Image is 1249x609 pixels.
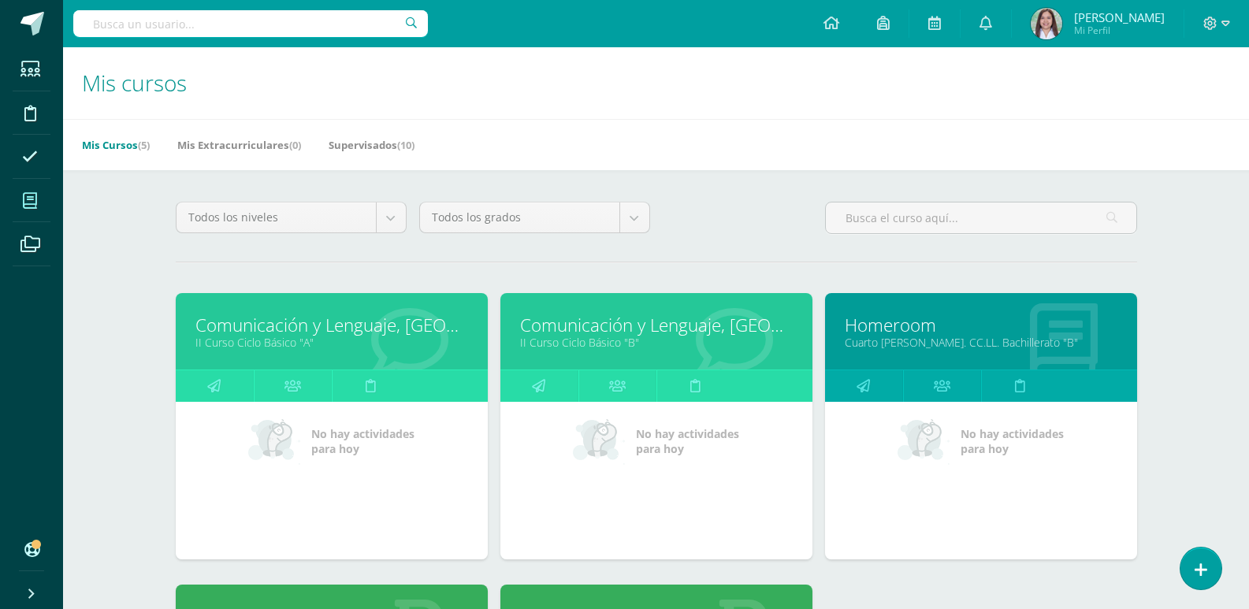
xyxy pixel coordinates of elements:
[1031,8,1062,39] img: f5bd1891ebb362354a98283855bc7a32.png
[898,418,950,465] img: no_activities_small.png
[826,202,1136,233] input: Busca el curso aquí...
[73,10,428,37] input: Busca un usuario...
[329,132,414,158] a: Supervisados(10)
[961,426,1064,456] span: No hay actividades para hoy
[397,138,414,152] span: (10)
[248,418,300,465] img: no_activities_small.png
[573,418,625,465] img: no_activities_small.png
[520,313,793,337] a: Comunicación y Lenguaje, [GEOGRAPHIC_DATA]
[1074,9,1165,25] span: [PERSON_NAME]
[845,313,1117,337] a: Homeroom
[195,313,468,337] a: Comunicación y Lenguaje, [GEOGRAPHIC_DATA]
[138,138,150,152] span: (5)
[195,335,468,350] a: II Curso Ciclo Básico "A"
[420,202,649,232] a: Todos los grados
[177,132,301,158] a: Mis Extracurriculares(0)
[177,202,406,232] a: Todos los niveles
[1074,24,1165,37] span: Mi Perfil
[289,138,301,152] span: (0)
[636,426,739,456] span: No hay actividades para hoy
[432,202,608,232] span: Todos los grados
[188,202,364,232] span: Todos los niveles
[520,335,793,350] a: II Curso Ciclo Básico "B"
[311,426,414,456] span: No hay actividades para hoy
[845,335,1117,350] a: Cuarto [PERSON_NAME]. CC.LL. Bachillerato "B"
[82,132,150,158] a: Mis Cursos(5)
[82,68,187,98] span: Mis cursos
